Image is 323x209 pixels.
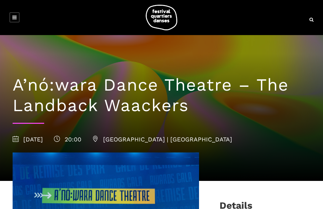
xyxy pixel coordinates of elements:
[54,136,81,143] span: 20:00
[92,136,232,143] span: [GEOGRAPHIC_DATA] | [GEOGRAPHIC_DATA]
[13,136,43,143] span: [DATE]
[13,75,310,116] h1: A’nó:wara Dance Theatre – The Landback Waackers
[146,5,177,30] img: logo-fqd-med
